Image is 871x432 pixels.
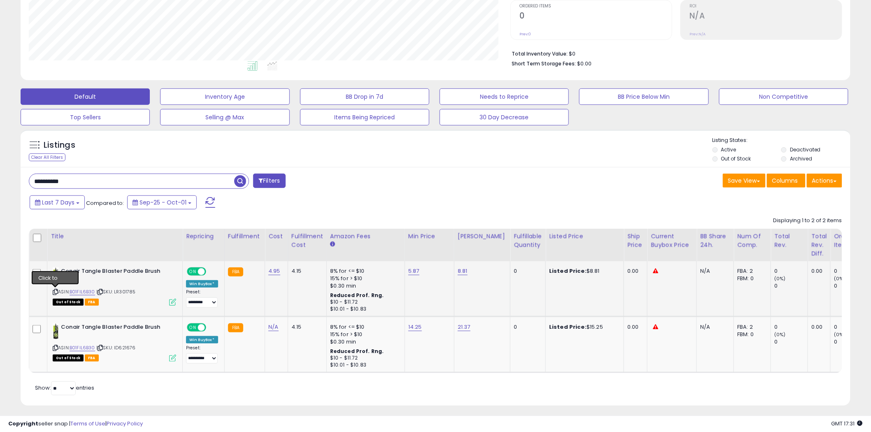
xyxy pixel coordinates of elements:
[458,323,470,331] a: 21.37
[29,153,65,161] div: Clear All Filters
[30,195,85,209] button: Last 7 Days
[228,232,261,241] div: Fulfillment
[160,109,289,125] button: Selling @ Max
[205,324,218,331] span: OFF
[53,299,84,306] span: All listings that are currently out of stock and unavailable for purchase on Amazon
[721,146,736,153] label: Active
[53,323,59,340] img: 41fpKwnohdL._SL40_.jpg
[53,267,59,284] img: 41fpKwnohdL._SL40_.jpg
[774,282,808,290] div: 0
[519,4,672,9] span: Ordered Items
[96,288,136,295] span: | SKU: LR301785
[627,267,641,275] div: 0.00
[186,280,218,288] div: Win BuyBox *
[330,299,398,306] div: $10 - $11.72
[42,198,75,207] span: Last 7 Days
[737,275,764,282] div: FBM: 0
[186,289,218,308] div: Preset:
[627,232,644,249] div: Ship Price
[737,267,764,275] div: FBA: 2
[713,137,850,144] p: Listing States:
[330,267,398,275] div: 8% for <= $10
[834,338,867,346] div: 0
[160,88,289,105] button: Inventory Age
[689,4,842,9] span: ROI
[773,217,842,225] div: Displaying 1 to 2 of 2 items
[774,323,808,331] div: 0
[811,323,824,331] div: 0.00
[330,282,398,290] div: $0.30 min
[834,275,845,282] small: (0%)
[519,11,672,22] h2: 0
[579,88,708,105] button: BB Price Below Min
[549,267,587,275] b: Listed Price:
[291,232,323,249] div: Fulfillment Cost
[790,146,821,153] label: Deactivated
[807,174,842,188] button: Actions
[458,232,507,241] div: [PERSON_NAME]
[70,344,95,351] a: B01FIL6B30
[834,232,864,249] div: Ordered Items
[774,275,786,282] small: (0%)
[767,174,806,188] button: Columns
[700,232,730,249] div: BB Share 24h.
[53,267,176,305] div: ASIN:
[51,232,179,241] div: Title
[140,198,186,207] span: Sep-25 - Oct-01
[268,267,280,275] a: 4.95
[700,267,727,275] div: N/A
[834,331,845,338] small: (0%)
[834,323,867,331] div: 0
[330,241,335,248] small: Amazon Fees.
[514,232,542,249] div: Fulfillable Quantity
[330,306,398,313] div: $10.01 - $10.83
[186,232,221,241] div: Repricing
[549,323,617,331] div: $15.25
[186,336,218,344] div: Win BuyBox *
[188,268,198,275] span: ON
[291,267,320,275] div: 4.15
[70,420,105,427] a: Terms of Use
[772,177,798,185] span: Columns
[300,109,429,125] button: Items Being Repriced
[21,109,150,125] button: Top Sellers
[85,299,99,306] span: FBA
[35,384,94,392] span: Show: entries
[330,338,398,346] div: $0.30 min
[330,232,401,241] div: Amazon Fees
[512,48,836,58] li: $0
[737,232,767,249] div: Num of Comp.
[8,420,143,428] div: seller snap | |
[723,174,766,188] button: Save View
[512,50,568,57] b: Total Inventory Value:
[831,420,863,427] span: 2025-10-13 17:31 GMT
[330,348,384,355] b: Reduced Prof. Rng.
[188,324,198,331] span: ON
[577,60,592,67] span: $0.00
[228,323,243,332] small: FBA
[834,267,867,275] div: 0
[719,88,848,105] button: Non Competitive
[127,195,197,209] button: Sep-25 - Oct-01
[811,232,827,258] div: Total Rev. Diff.
[70,288,95,295] a: B01FIL6B30
[440,109,569,125] button: 30 Day Decrease
[512,60,576,67] b: Short Term Storage Fees:
[61,267,161,277] b: Conair Tangle Blaster Paddle Brush
[61,323,161,333] b: Conair Tangle Blaster Paddle Brush
[440,88,569,105] button: Needs to Reprice
[21,88,150,105] button: Default
[330,362,398,369] div: $10.01 - $10.83
[549,323,587,331] b: Listed Price:
[458,267,468,275] a: 8.81
[737,331,764,338] div: FBM: 0
[689,32,706,37] small: Prev: N/A
[330,292,384,299] b: Reduced Prof. Rng.
[107,420,143,427] a: Privacy Policy
[811,267,824,275] div: 0.00
[186,345,218,364] div: Preset:
[774,267,808,275] div: 0
[774,331,786,338] small: (0%)
[408,267,419,275] a: 5.87
[291,323,320,331] div: 4.15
